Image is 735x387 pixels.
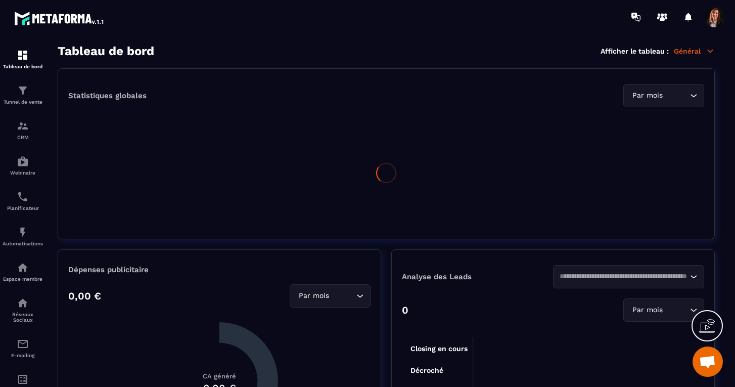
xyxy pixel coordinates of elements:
p: Général [674,47,715,56]
h3: Tableau de bord [58,44,154,58]
img: scheduler [17,191,29,203]
img: formation [17,84,29,97]
p: Analyse des Leads [402,272,553,281]
a: automationsautomationsAutomatisations [3,219,43,254]
a: formationformationTunnel de vente [3,77,43,112]
a: automationsautomationsEspace membre [3,254,43,289]
a: emailemailE-mailing [3,330,43,366]
p: Planificateur [3,205,43,211]
p: Réseaux Sociaux [3,312,43,323]
a: automationsautomationsWebinaire [3,148,43,183]
input: Search for option [331,290,354,302]
span: Par mois [296,290,331,302]
input: Search for option [665,90,687,101]
p: Statistiques globales [68,91,147,100]
a: Ouvrir le chat [693,347,723,377]
img: formation [17,49,29,61]
p: CRM [3,135,43,140]
p: 0 [402,304,408,316]
p: E-mailing [3,353,43,358]
div: Search for option [553,265,704,288]
img: accountant [17,373,29,385]
img: automations [17,226,29,238]
tspan: Décroché [410,366,443,374]
img: automations [17,262,29,274]
p: Tableau de bord [3,64,43,69]
img: social-network [17,297,29,309]
img: logo [14,9,105,27]
img: formation [17,120,29,132]
p: Automatisations [3,241,43,246]
div: Search for option [290,284,371,308]
input: Search for option [665,305,687,316]
div: Search for option [623,84,704,107]
p: Dépenses publicitaire [68,265,371,274]
div: Search for option [623,298,704,322]
p: Webinaire [3,170,43,176]
p: Afficher le tableau : [601,47,669,55]
p: Espace membre [3,276,43,282]
a: schedulerschedulerPlanificateur [3,183,43,219]
a: formationformationCRM [3,112,43,148]
p: 0,00 € [68,290,101,302]
a: social-networksocial-networkRéseaux Sociaux [3,289,43,330]
img: automations [17,155,29,167]
img: email [17,338,29,350]
input: Search for option [560,271,687,282]
tspan: Closing en cours [410,345,468,353]
span: Par mois [630,90,665,101]
span: Par mois [630,305,665,316]
p: Tunnel de vente [3,99,43,105]
a: formationformationTableau de bord [3,41,43,77]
